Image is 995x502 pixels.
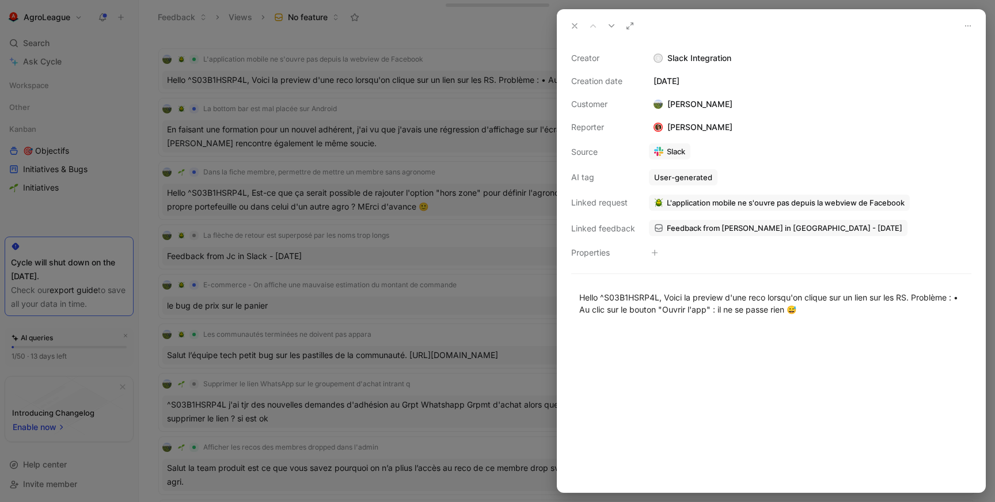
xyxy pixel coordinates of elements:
div: User-generated [654,172,712,182]
div: Source [571,145,635,159]
img: logo [654,100,663,109]
div: Linked request [571,196,635,210]
div: Customer [571,97,635,111]
div: [PERSON_NAME] [649,97,737,111]
div: Reporter [571,120,635,134]
div: S [655,55,662,62]
div: AI tag [571,170,635,184]
a: Feedback from [PERSON_NAME] in [GEOGRAPHIC_DATA] - [DATE] [649,220,907,236]
div: [DATE] [649,74,971,88]
div: Creation date [571,74,635,88]
a: Slack [649,143,690,159]
span: L'application mobile ne s'ouvre pas depuis la webview de Facebook [667,197,905,208]
div: Hello ^S03B1HSRP4L, Voici la preview d'une reco lorsqu'on clique sur un lien sur les RS. Problème... [579,291,963,315]
img: 🪲 [654,198,663,207]
button: 🪲L'application mobile ne s'ouvre pas depuis la webview de Facebook [649,195,910,211]
div: Properties [571,246,635,260]
span: Feedback from [PERSON_NAME] in [GEOGRAPHIC_DATA] - [DATE] [667,223,902,233]
div: Creator [571,51,635,65]
div: Linked feedback [571,222,635,235]
div: Slack Integration [649,51,971,65]
img: avatar [655,124,662,131]
div: [PERSON_NAME] [649,120,737,134]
